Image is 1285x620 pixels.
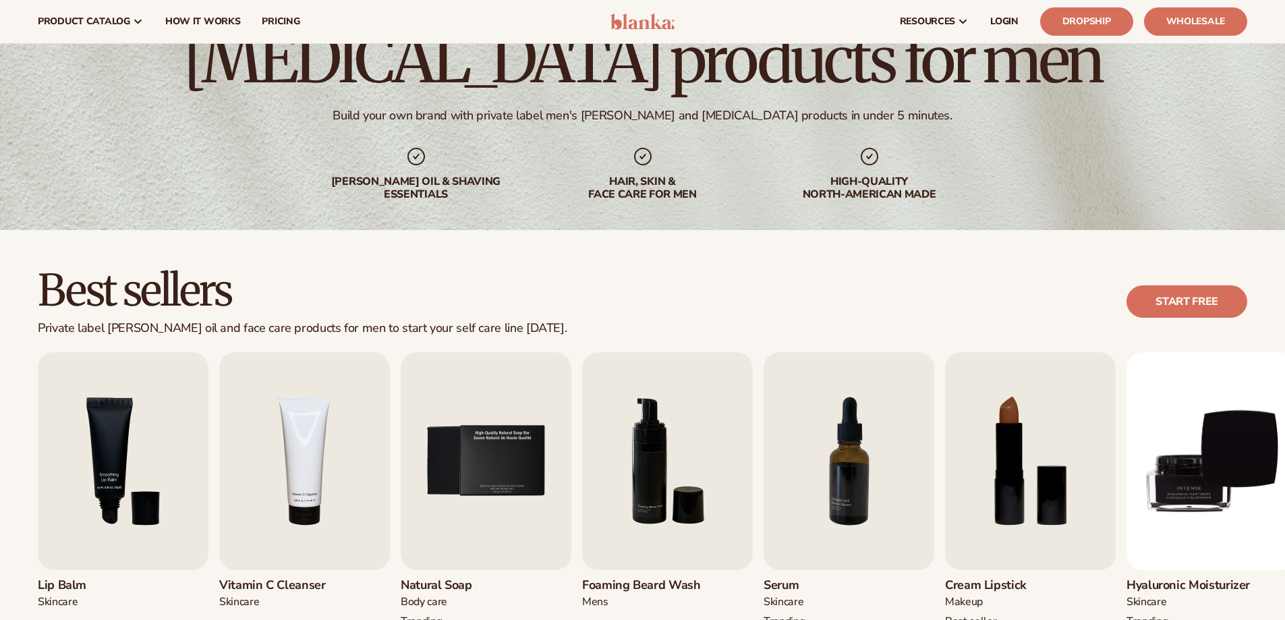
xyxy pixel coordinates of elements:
[783,175,956,201] div: High-quality North-american made
[764,578,847,593] h3: Serum
[945,595,1028,609] div: MAKEUP
[900,16,955,27] span: resources
[1040,7,1133,36] a: Dropship
[556,175,729,201] div: hair, skin & face care for men
[1126,595,1250,609] div: SKINCARE
[219,595,326,609] div: Skincare
[990,16,1019,27] span: LOGIN
[764,595,847,609] div: SKINCARE
[262,16,299,27] span: pricing
[219,578,326,593] h3: Vitamin C Cleanser
[38,595,121,609] div: SKINCARE
[330,175,503,201] div: [PERSON_NAME] oil & shaving essentials
[401,578,484,593] h3: Natural Soap
[401,595,484,609] div: BODY Care
[582,595,701,609] div: mens
[38,268,567,313] h2: Best sellers
[38,16,130,27] span: product catalog
[582,578,701,593] h3: Foaming beard wash
[945,578,1028,593] h3: Cream Lipstick
[38,321,567,336] div: Private label [PERSON_NAME] oil and face care products for men to start your self care line [DATE].
[165,16,241,27] span: How It Works
[610,13,675,30] img: logo
[38,578,121,593] h3: Lip Balm
[333,108,952,123] div: Build your own brand with private label men's [PERSON_NAME] and [MEDICAL_DATA] products in under ...
[1144,7,1247,36] a: Wholesale
[1126,578,1250,593] h3: Hyaluronic moisturizer
[1126,285,1247,318] a: Start free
